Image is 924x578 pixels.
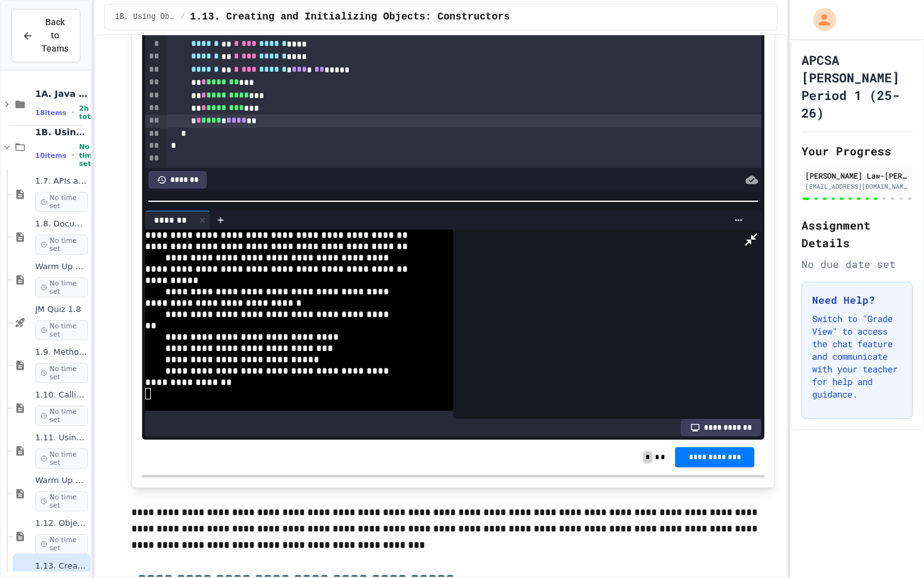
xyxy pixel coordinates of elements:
[35,262,88,272] span: Warm Up 1.7-1.8
[35,347,88,358] span: 1.9. Method Signatures
[180,12,185,22] span: /
[35,304,88,315] span: JM Quiz 1.8
[72,150,74,160] span: •
[35,363,88,383] span: No time set
[35,534,88,554] span: No time set
[801,216,913,252] h2: Assignment Details
[35,109,67,117] span: 18 items
[801,51,913,121] h1: APCSA [PERSON_NAME] Period 1 (25-26)
[35,406,88,426] span: No time set
[11,9,80,62] button: Back to Teams
[35,192,88,212] span: No time set
[35,152,67,160] span: 10 items
[35,433,88,443] span: 1.11. Using the Math Class
[35,475,88,486] span: Warm Up 1.10-1.11
[35,126,88,138] span: 1B. Using Objects
[41,16,70,55] span: Back to Teams
[801,142,913,160] h2: Your Progress
[35,561,88,572] span: 1.13. Creating and Initializing Objects: Constructors
[35,88,88,99] span: 1A. Java Basics
[812,292,903,308] h3: Need Help?
[35,390,88,401] span: 1.10. Calling Class Methods
[35,176,88,187] span: 1.7. APIs and Libraries
[812,313,903,401] p: Switch to "Grade View" to access the chat feature and communicate with your teacher for help and ...
[35,235,88,255] span: No time set
[35,448,88,469] span: No time set
[801,257,913,272] div: No due date set
[35,320,88,340] span: No time set
[805,170,910,181] div: [PERSON_NAME] Law-[PERSON_NAME]
[35,518,88,529] span: 1.12. Objects - Instances of Classes
[35,277,88,297] span: No time set
[800,5,839,34] div: My Account
[79,104,97,121] span: 2h total
[35,491,88,511] span: No time set
[35,219,88,230] span: 1.8. Documentation with Comments and Preconditions
[72,108,74,118] span: •
[805,182,910,191] div: [EMAIL_ADDRESS][DOMAIN_NAME]
[190,9,510,25] span: 1.13. Creating and Initializing Objects: Constructors
[79,143,97,168] span: No time set
[115,12,175,22] span: 1B. Using Objects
